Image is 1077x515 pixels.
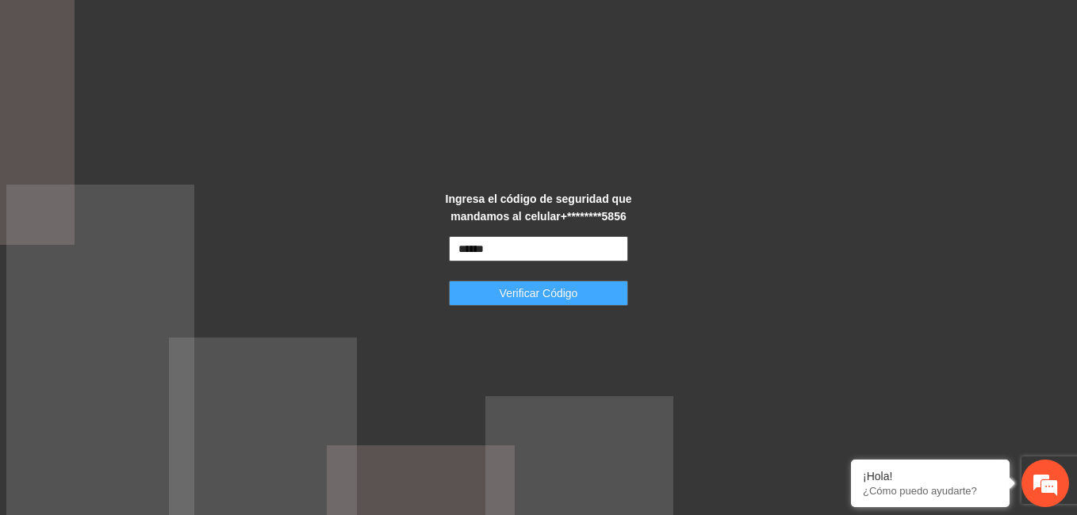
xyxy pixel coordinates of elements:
[449,280,628,306] button: Verificar Código
[8,345,302,401] textarea: Escriba su mensaje y pulse “Intro”
[863,470,998,483] div: ¡Hola!
[260,8,298,46] div: Minimizar ventana de chat en vivo
[863,485,998,497] p: ¿Cómo puedo ayudarte?
[82,81,266,101] div: Chatee con nosotros ahora
[92,168,219,328] span: Estamos en línea.
[446,193,632,223] strong: Ingresa el código de seguridad que mandamos al celular +********5856
[500,284,578,302] span: Verificar Código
